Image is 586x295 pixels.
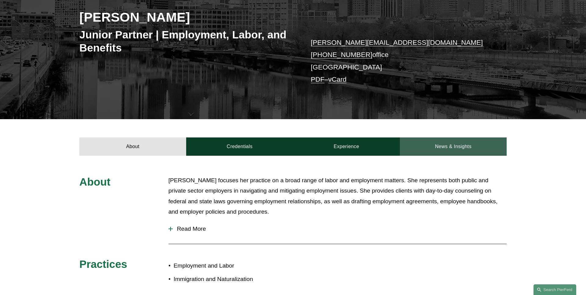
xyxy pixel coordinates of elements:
p: Employment and Labor [174,261,293,271]
a: PDF [311,76,324,83]
a: News & Insights [400,137,507,156]
p: [PERSON_NAME] focuses her practice on a broad range of labor and employment matters. She represen... [168,175,507,217]
p: Immigration and Naturalization [174,274,293,285]
h2: [PERSON_NAME] [79,9,293,25]
a: About [79,137,186,156]
h3: Junior Partner | Employment, Labor, and Benefits [79,28,293,55]
span: Read More [173,226,507,232]
span: About [79,176,110,188]
a: Search this site [534,284,576,295]
a: [PERSON_NAME][EMAIL_ADDRESS][DOMAIN_NAME] [311,39,483,46]
button: Read More [168,221,507,237]
a: Credentials [186,137,293,156]
span: Practices [79,258,127,270]
p: office [GEOGRAPHIC_DATA] – [311,37,489,86]
a: Experience [293,137,400,156]
a: vCard [328,76,347,83]
a: [PHONE_NUMBER] [311,51,372,59]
